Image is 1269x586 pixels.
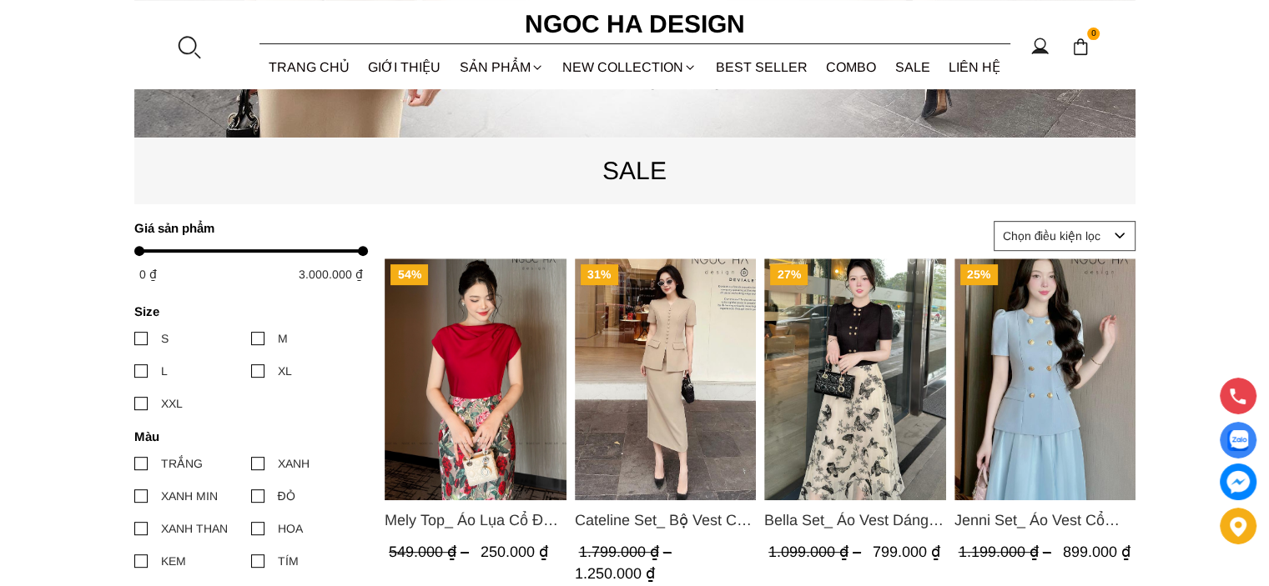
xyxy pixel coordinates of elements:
[1087,28,1100,41] span: 0
[574,258,756,500] img: Cateline Set_ Bộ Vest Cổ V Đính Cúc Nhí Chân Váy Bút Chì BJ127
[278,454,310,473] div: XANH
[1062,543,1130,560] span: 899.000 ₫
[510,4,760,44] a: Ngoc Ha Design
[161,552,186,570] div: KEM
[578,543,675,560] span: 1.799.000 ₫
[134,221,357,235] h4: Giá sản phẩm
[161,519,228,538] div: XANH THAN
[299,268,363,281] span: 3.000.000 ₫
[574,565,654,582] span: 1.250.000 ₫
[385,258,567,500] img: Mely Top_ Áo Lụa Cổ Đổ Rớt Vai A003
[134,304,357,318] h4: Size
[278,329,288,348] div: M
[385,508,567,532] span: Mely Top_ Áo Lụa Cổ Đổ Rớt Vai A003
[1227,430,1248,451] img: Display image
[278,487,295,505] div: ĐỎ
[161,394,183,413] div: XXL
[574,258,756,500] a: Product image - Cateline Set_ Bộ Vest Cổ V Đính Cúc Nhí Chân Váy Bút Chì BJ127
[389,543,473,560] span: 549.000 ₫
[139,268,157,281] span: 0 ₫
[939,45,1010,89] a: LIÊN HỆ
[764,508,946,532] span: Bella Set_ Áo Vest Dáng Lửng Cúc Đồng, Chân Váy Họa Tiết Bướm A990+CV121
[134,429,357,443] h4: Màu
[954,508,1136,532] a: Link to Jenni Set_ Áo Vest Cổ Tròn Đính Cúc, Chân Váy Tơ Màu Xanh A1051+CV132
[886,45,940,89] a: SALE
[385,508,567,532] a: Link to Mely Top_ Áo Lụa Cổ Đổ Rớt Vai A003
[764,258,946,500] a: Product image - Bella Set_ Áo Vest Dáng Lửng Cúc Đồng, Chân Váy Họa Tiết Bướm A990+CV121
[954,508,1136,532] span: Jenni Set_ Áo Vest Cổ Tròn Đính Cúc, Chân Váy Tơ Màu Xanh A1051+CV132
[553,45,707,89] a: NEW COLLECTION
[574,508,756,532] a: Link to Cateline Set_ Bộ Vest Cổ V Đính Cúc Nhí Chân Váy Bút Chì BJ127
[161,362,168,380] div: L
[764,508,946,532] a: Link to Bella Set_ Áo Vest Dáng Lửng Cúc Đồng, Chân Váy Họa Tiết Bướm A990+CV121
[707,45,818,89] a: BEST SELLER
[278,552,299,570] div: TÍM
[873,543,940,560] span: 799.000 ₫
[764,258,946,500] img: Bella Set_ Áo Vest Dáng Lửng Cúc Đồng, Chân Váy Họa Tiết Bướm A990+CV121
[1071,38,1090,56] img: img-CART-ICON-ksit0nf1
[359,45,451,89] a: GIỚI THIỆU
[958,543,1055,560] span: 1.199.000 ₫
[161,487,218,505] div: XANH MIN
[954,258,1136,500] a: Product image - Jenni Set_ Áo Vest Cổ Tròn Đính Cúc, Chân Váy Tơ Màu Xanh A1051+CV132
[574,508,756,532] span: Cateline Set_ Bộ Vest Cổ V Đính Cúc Nhí Chân Váy Bút Chì BJ127
[481,543,548,560] span: 250.000 ₫
[451,45,554,89] div: SẢN PHẨM
[385,258,567,500] a: Product image - Mely Top_ Áo Lụa Cổ Đổ Rớt Vai A003
[259,45,360,89] a: TRANG CHỦ
[161,454,203,473] div: TRẮNG
[817,45,886,89] a: Combo
[1220,422,1256,458] a: Display image
[278,519,303,538] div: HOA
[768,543,865,560] span: 1.099.000 ₫
[278,362,292,380] div: XL
[134,151,1136,190] p: SALE
[954,258,1136,500] img: Jenni Set_ Áo Vest Cổ Tròn Đính Cúc, Chân Váy Tơ Màu Xanh A1051+CV132
[1220,463,1256,500] a: messenger
[161,329,169,348] div: S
